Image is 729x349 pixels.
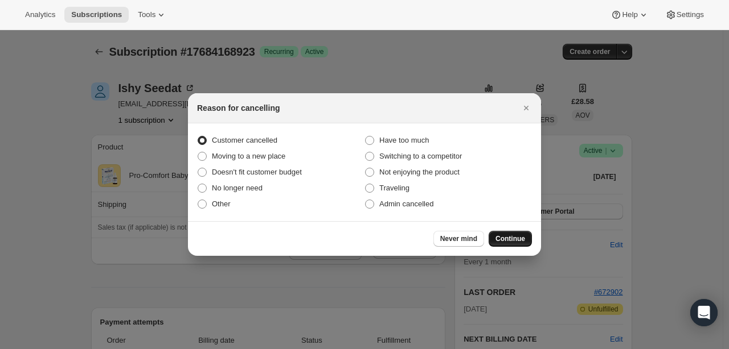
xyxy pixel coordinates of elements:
span: No longer need [212,184,263,192]
button: Never mind [433,231,484,247]
span: Analytics [25,10,55,19]
span: Other [212,200,231,208]
span: Doesn't fit customer budget [212,168,302,176]
button: Tools [131,7,174,23]
span: Traveling [379,184,409,192]
span: Never mind [440,234,477,243]
span: Not enjoying the product [379,168,460,176]
button: Continue [489,231,532,247]
h2: Reason for cancelling [197,102,280,114]
span: Help [622,10,637,19]
button: Close [518,100,534,116]
button: Help [604,7,656,23]
span: Continue [495,234,525,243]
span: Have too much [379,136,429,144]
span: Admin cancelled [379,200,433,208]
span: Customer cancelled [212,136,277,144]
button: Analytics [18,7,62,23]
span: Moving to a new place [212,152,285,160]
div: Open Intercom Messenger [690,299,718,326]
span: Tools [138,10,155,19]
button: Settings [658,7,711,23]
span: Switching to a competitor [379,152,462,160]
span: Settings [677,10,704,19]
span: Subscriptions [71,10,122,19]
button: Subscriptions [64,7,129,23]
